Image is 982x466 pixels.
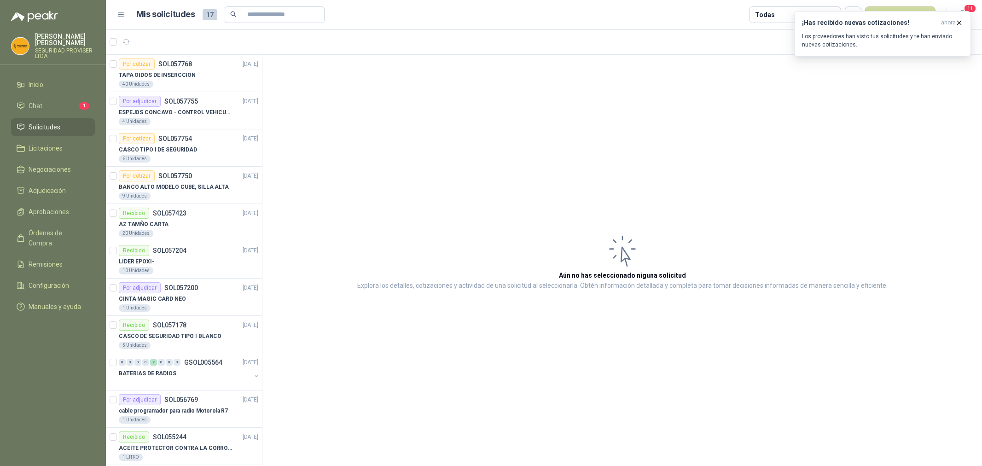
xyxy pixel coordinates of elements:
[134,359,141,366] div: 0
[119,394,161,405] div: Por adjudicar
[119,407,228,415] p: cable programador para radio Motorola R7
[29,207,69,217] span: Aprobaciones
[941,19,956,27] span: ahora
[119,267,153,274] div: 10 Unidades
[174,359,180,366] div: 0
[119,342,151,349] div: 5 Unidades
[119,96,161,107] div: Por adjudicar
[243,284,258,292] p: [DATE]
[153,434,186,440] p: SOL055244
[142,359,149,366] div: 0
[119,71,196,80] p: TAPA OIDOS DE INSERCCION
[119,431,149,443] div: Recibido
[243,134,258,143] p: [DATE]
[243,433,258,442] p: [DATE]
[29,164,71,175] span: Negociaciones
[119,257,154,266] p: LIDER EPOXI-
[11,76,95,93] a: Inicio
[29,228,86,248] span: Órdenes de Compra
[119,192,151,200] div: 9 Unidades
[203,9,217,20] span: 17
[119,295,186,303] p: CINTA MAGIC CARD NEO
[158,61,192,67] p: SOL057768
[119,454,143,461] div: 1 LITRO
[230,11,237,17] span: search
[119,230,153,237] div: 20 Unidades
[119,133,155,144] div: Por cotizar
[106,241,262,279] a: RecibidoSOL057204[DATE] LIDER EPOXI-10 Unidades
[243,172,258,181] p: [DATE]
[119,146,197,154] p: CASCO TIPO I DE SEGURIDAD
[153,210,186,216] p: SOL057423
[29,186,66,196] span: Adjudicación
[119,58,155,70] div: Por cotizar
[106,167,262,204] a: Por cotizarSOL057750[DATE] BANCO ALTO MODELO CUBE, SILLA ALTA9 Unidades
[11,140,95,157] a: Licitaciones
[119,369,176,378] p: BATERIAS DE RADIOS
[127,359,134,366] div: 0
[29,280,69,291] span: Configuración
[119,444,233,453] p: ACEITE PROTECTOR CONTRA LA CORROSION - PARA LIMPIEZA DE ARMAMENTO
[136,8,195,21] h1: Mis solicitudes
[11,298,95,315] a: Manuales y ayuda
[243,321,258,330] p: [DATE]
[11,277,95,294] a: Configuración
[106,92,262,129] a: Por adjudicarSOL057755[DATE] ESPEJOS CONCAVO - CONTROL VEHICULAR4 Unidades
[158,135,192,142] p: SOL057754
[158,359,165,366] div: 0
[29,122,60,132] span: Solicitudes
[802,19,937,27] h3: ¡Has recibido nuevas cotizaciones!
[106,428,262,465] a: RecibidoSOL055244[DATE] ACEITE PROTECTOR CONTRA LA CORROSION - PARA LIMPIEZA DE ARMAMENTO1 LITRO
[243,358,258,367] p: [DATE]
[166,359,173,366] div: 0
[243,396,258,404] p: [DATE]
[794,11,971,57] button: ¡Has recibido nuevas cotizaciones!ahora Los proveedores han visto tus solicitudes y te han enviad...
[243,60,258,69] p: [DATE]
[119,155,151,163] div: 6 Unidades
[11,203,95,221] a: Aprobaciones
[119,282,161,293] div: Por adjudicar
[119,108,233,117] p: ESPEJOS CONCAVO - CONTROL VEHICULAR
[964,4,976,13] span: 11
[29,80,43,90] span: Inicio
[29,302,81,312] span: Manuales y ayuda
[11,161,95,178] a: Negociaciones
[35,48,95,59] p: SEGURIDAD PROVISER LTDA
[11,224,95,252] a: Órdenes de Compra
[106,390,262,428] a: Por adjudicarSOL056769[DATE] cable programador para radio Motorola R71 Unidades
[158,173,192,179] p: SOL057750
[153,247,186,254] p: SOL057204
[29,259,63,269] span: Remisiones
[106,129,262,167] a: Por cotizarSOL057754[DATE] CASCO TIPO I DE SEGURIDAD6 Unidades
[79,102,89,110] span: 1
[119,118,151,125] div: 4 Unidades
[119,81,153,88] div: 40 Unidades
[11,182,95,199] a: Adjudicación
[119,170,155,181] div: Por cotizar
[164,285,198,291] p: SOL057200
[119,208,149,219] div: Recibido
[11,11,58,22] img: Logo peakr
[119,357,260,386] a: 0 0 0 0 2 0 0 0 GSOL005564[DATE] BATERIAS DE RADIOS
[11,256,95,273] a: Remisiones
[35,33,95,46] p: [PERSON_NAME] [PERSON_NAME]
[11,118,95,136] a: Solicitudes
[106,204,262,241] a: RecibidoSOL057423[DATE] AZ TAMÑO CARTA20 Unidades
[119,320,149,331] div: Recibido
[119,332,221,341] p: CASCO DE SEGURIDAD TIPO I BLANCO
[119,245,149,256] div: Recibido
[153,322,186,328] p: SOL057178
[243,97,258,106] p: [DATE]
[119,359,126,366] div: 0
[106,316,262,353] a: RecibidoSOL057178[DATE] CASCO DE SEGURIDAD TIPO I BLANCO5 Unidades
[119,304,151,312] div: 1 Unidades
[119,220,169,229] p: AZ TAMÑO CARTA
[106,55,262,92] a: Por cotizarSOL057768[DATE] TAPA OIDOS DE INSERCCION40 Unidades
[357,280,888,291] p: Explora los detalles, cotizaciones y actividad de una solicitud al seleccionarla. Obtén informaci...
[865,6,936,23] button: Nueva solicitud
[106,279,262,316] a: Por adjudicarSOL057200[DATE] CINTA MAGIC CARD NEO1 Unidades
[119,416,151,424] div: 1 Unidades
[11,97,95,115] a: Chat1
[12,37,29,55] img: Company Logo
[755,10,774,20] div: Todas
